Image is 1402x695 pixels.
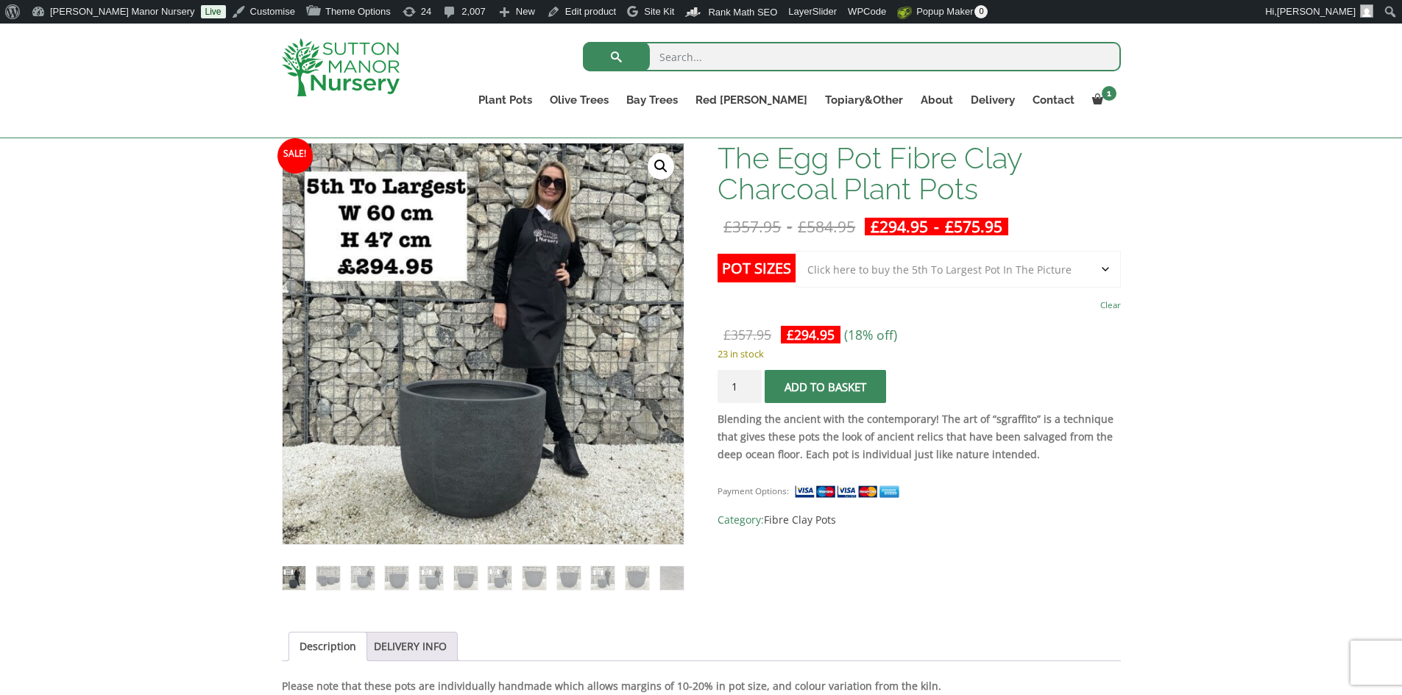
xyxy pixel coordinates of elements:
strong: Please note that these pots are individually handmade which allows margins of 10-20% in pot size,... [282,679,941,693]
span: 0 [974,5,988,18]
span: £ [787,326,794,343]
bdi: 584.95 [798,216,855,237]
a: Topiary&Other [816,90,912,110]
span: [PERSON_NAME] [1277,6,1356,17]
bdi: 575.95 [945,216,1002,237]
h1: The Egg Pot Fibre Clay Charcoal Plant Pots [718,143,1120,204]
p: 23 in stock [718,345,1120,363]
bdi: 294.95 [871,216,928,237]
img: The Egg Pot Fibre Clay Charcoal Plant Pots - Image 6 [454,566,478,590]
span: £ [798,216,807,237]
a: Plant Pots [470,90,541,110]
span: (18% off) [844,326,897,343]
label: Pot Sizes [718,254,796,282]
input: Product quantity [718,370,762,403]
a: Contact [1024,90,1083,110]
span: 1 [1102,86,1116,101]
small: Payment Options: [718,485,789,496]
a: About [912,90,962,110]
img: The Egg Pot Fibre Clay Charcoal Plant Pots - Image 11 [626,566,649,590]
span: £ [945,216,954,237]
img: The Egg Pot Fibre Clay Charcoal Plant Pots - Image 10 [591,566,615,590]
ins: - [865,218,1008,235]
span: Sale! [277,138,313,174]
a: Fibre Clay Pots [764,513,836,527]
span: Site Kit [644,6,674,17]
a: Clear options [1100,295,1121,316]
img: The Egg Pot Fibre Clay Charcoal Plant Pots - Image 12 [660,566,684,590]
span: £ [723,326,731,343]
img: The Egg Pot Fibre Clay Charcoal Plant Pots - Image 4 [385,566,408,590]
a: 1 [1083,90,1121,110]
bdi: 294.95 [787,326,835,343]
img: logo [282,38,400,96]
bdi: 357.95 [723,216,781,237]
a: Live [201,5,226,18]
img: The Egg Pot Fibre Clay Charcoal Plant Pots - Image 2 [316,566,340,590]
input: Search... [583,42,1121,71]
button: Add to basket [765,370,886,403]
img: The Egg Pot Fibre Clay Charcoal Plant Pots - Image 3 [351,566,375,590]
span: £ [723,216,732,237]
a: Description [300,632,356,660]
img: The Egg Pot Fibre Clay Charcoal Plant Pots - Image 7 [488,566,511,590]
span: Rank Math SEO [708,7,777,18]
bdi: 357.95 [723,326,771,343]
strong: Blending the ancient with the contemporary! The art of “sgraffito” is a technique that gives thes... [718,412,1114,461]
img: The Egg Pot Fibre Clay Charcoal Plant Pots - Image 5 [419,566,443,590]
del: - [718,218,861,235]
a: Olive Trees [541,90,617,110]
a: Delivery [962,90,1024,110]
img: The Egg Pot Fibre Clay Charcoal Plant Pots [283,566,306,590]
a: Bay Trees [617,90,687,110]
a: Red [PERSON_NAME] [687,90,816,110]
a: View full-screen image gallery [648,153,674,179]
img: The Egg Pot Fibre Clay Charcoal Plant Pots - Image 9 [557,566,581,590]
span: Category: [718,511,1120,529]
a: DELIVERY INFO [374,632,447,660]
img: payment supported [794,484,904,499]
img: The Egg Pot Fibre Clay Charcoal Plant Pots - Image 8 [523,566,546,590]
span: £ [871,216,879,237]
